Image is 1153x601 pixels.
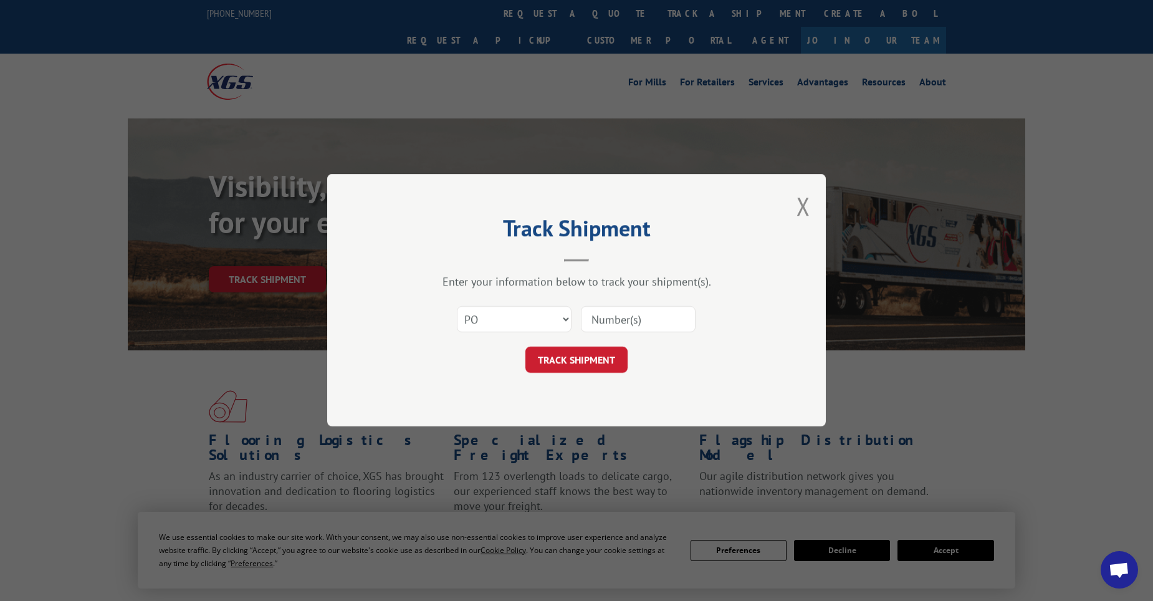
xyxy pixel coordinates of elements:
[525,347,628,373] button: TRACK SHIPMENT
[797,190,810,223] button: Close modal
[390,275,763,289] div: Enter your information below to track your shipment(s).
[581,307,696,333] input: Number(s)
[390,219,763,243] h2: Track Shipment
[1101,551,1138,589] a: Open chat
